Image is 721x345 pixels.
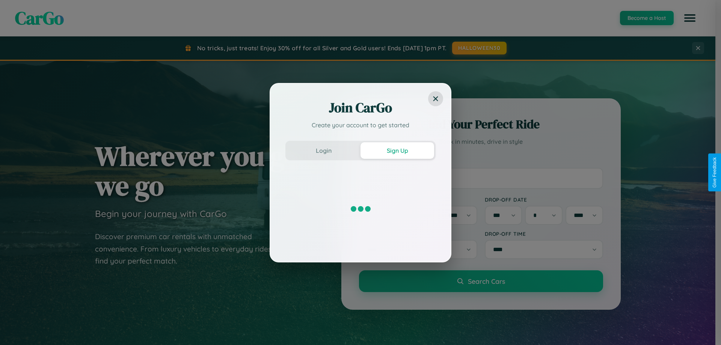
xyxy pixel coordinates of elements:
iframe: Intercom live chat [8,319,26,337]
p: Create your account to get started [285,121,436,130]
button: Sign Up [360,142,434,159]
h2: Join CarGo [285,99,436,117]
div: Give Feedback [712,157,717,188]
button: Login [287,142,360,159]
